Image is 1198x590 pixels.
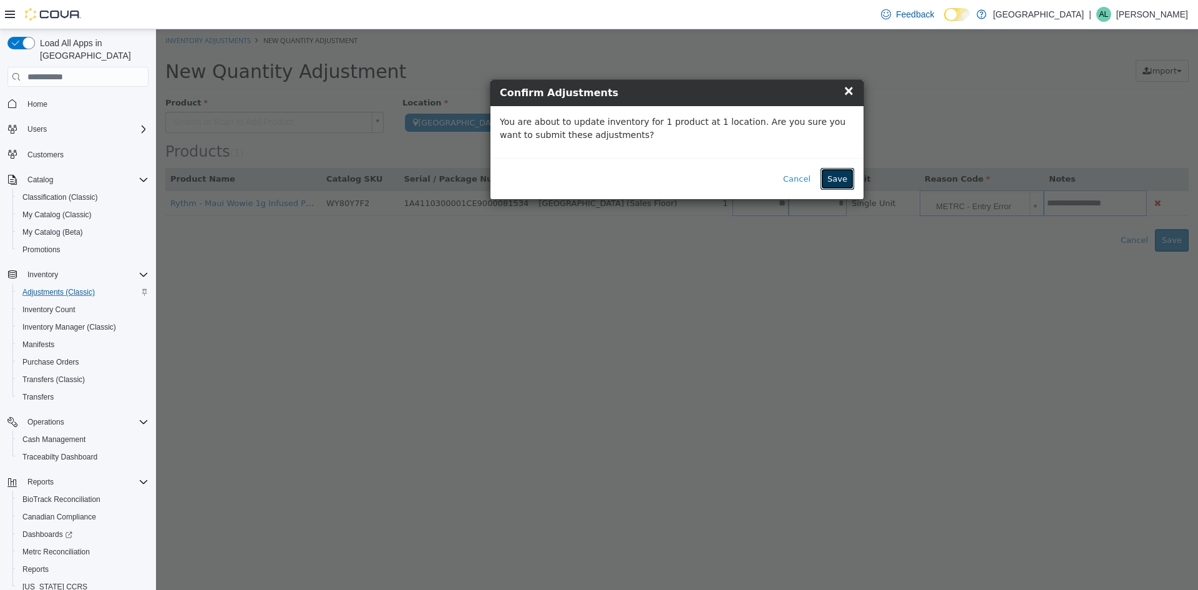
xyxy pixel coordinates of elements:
[993,7,1084,22] p: [GEOGRAPHIC_DATA]
[25,8,81,21] img: Cova
[17,225,149,240] span: My Catalog (Beta)
[22,322,116,332] span: Inventory Manager (Classic)
[12,388,153,406] button: Transfers
[620,139,661,161] button: Cancel
[27,270,58,280] span: Inventory
[17,302,149,317] span: Inventory Count
[22,452,97,462] span: Traceabilty Dashboard
[1096,7,1111,22] div: Ashley Lehman-Preine
[22,474,149,489] span: Reports
[17,337,59,352] a: Manifests
[22,210,92,220] span: My Catalog (Classic)
[17,509,101,524] a: Canadian Compliance
[17,562,149,577] span: Reports
[17,242,149,257] span: Promotions
[2,413,153,431] button: Operations
[22,172,58,187] button: Catalog
[22,474,59,489] button: Reports
[17,207,97,222] a: My Catalog (Classic)
[17,320,149,335] span: Inventory Manager (Classic)
[12,491,153,508] button: BioTrack Reconciliation
[17,190,149,205] span: Classification (Classic)
[17,390,149,405] span: Transfers
[17,390,59,405] a: Transfers
[12,283,153,301] button: Adjustments (Classic)
[17,492,105,507] a: BioTrack Reconciliation
[27,150,64,160] span: Customers
[22,494,100,504] span: BioTrack Reconciliation
[27,477,54,487] span: Reports
[12,318,153,336] button: Inventory Manager (Classic)
[12,206,153,224] button: My Catalog (Classic)
[22,375,85,385] span: Transfers (Classic)
[35,37,149,62] span: Load All Apps in [GEOGRAPHIC_DATA]
[12,189,153,206] button: Classification (Classic)
[22,392,54,402] span: Transfers
[12,353,153,371] button: Purchase Orders
[17,355,149,370] span: Purchase Orders
[22,357,79,367] span: Purchase Orders
[22,340,54,350] span: Manifests
[17,225,88,240] a: My Catalog (Beta)
[17,302,80,317] a: Inventory Count
[2,120,153,138] button: Users
[17,372,149,387] span: Transfers (Classic)
[2,266,153,283] button: Inventory
[12,448,153,466] button: Traceabilty Dashboard
[22,415,69,430] button: Operations
[22,267,149,282] span: Inventory
[12,561,153,578] button: Reports
[22,122,52,137] button: Users
[22,172,149,187] span: Catalog
[17,285,149,300] span: Adjustments (Classic)
[22,97,52,112] a: Home
[2,171,153,189] button: Catalog
[12,371,153,388] button: Transfers (Classic)
[17,432,149,447] span: Cash Management
[344,56,698,71] h4: Confirm Adjustments
[944,8,970,21] input: Dark Mode
[17,527,149,542] span: Dashboards
[17,285,100,300] a: Adjustments (Classic)
[2,145,153,164] button: Customers
[1116,7,1188,22] p: [PERSON_NAME]
[22,435,85,445] span: Cash Management
[22,245,61,255] span: Promotions
[17,320,121,335] a: Inventory Manager (Classic)
[17,372,90,387] a: Transfers (Classic)
[17,492,149,507] span: BioTrack Reconciliation
[17,562,54,577] a: Reports
[17,544,95,559] a: Metrc Reconciliation
[22,287,95,297] span: Adjustments (Classic)
[1089,7,1091,22] p: |
[2,94,153,112] button: Home
[896,8,934,21] span: Feedback
[687,54,698,69] span: ×
[17,527,77,542] a: Dashboards
[22,564,49,574] span: Reports
[12,526,153,543] a: Dashboards
[22,147,149,162] span: Customers
[17,355,84,370] a: Purchase Orders
[22,147,69,162] a: Customers
[22,529,72,539] span: Dashboards
[344,86,698,112] p: You are about to update inventory for 1 product at 1 location. Are you sure you want to submit th...
[22,192,98,202] span: Classification (Classic)
[12,508,153,526] button: Canadian Compliance
[22,512,96,522] span: Canadian Compliance
[22,415,149,430] span: Operations
[22,227,83,237] span: My Catalog (Beta)
[12,224,153,241] button: My Catalog (Beta)
[2,473,153,491] button: Reports
[22,122,149,137] span: Users
[22,547,90,557] span: Metrc Reconciliation
[17,337,149,352] span: Manifests
[27,417,64,427] span: Operations
[17,190,103,205] a: Classification (Classic)
[22,267,63,282] button: Inventory
[1099,7,1109,22] span: AL
[27,99,47,109] span: Home
[17,450,102,465] a: Traceabilty Dashboard
[27,124,47,134] span: Users
[12,301,153,318] button: Inventory Count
